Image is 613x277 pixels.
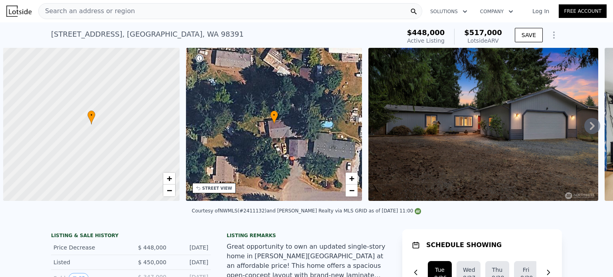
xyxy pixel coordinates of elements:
[6,6,32,17] img: Lotside
[520,266,532,274] div: Fri
[53,258,125,266] div: Listed
[173,258,208,266] div: [DATE]
[51,232,211,240] div: LISTING & SALE HISTORY
[546,27,562,43] button: Show Options
[138,244,166,251] span: $ 448,000
[163,173,175,185] a: Zoom in
[87,110,95,124] div: •
[464,37,502,45] div: Lotside ARV
[166,185,172,195] span: −
[87,112,95,119] span: •
[349,185,354,195] span: −
[492,266,503,274] div: Thu
[39,6,135,16] span: Search an address or region
[270,110,278,124] div: •
[346,173,358,185] a: Zoom in
[463,266,474,274] div: Wed
[349,173,354,183] span: +
[270,112,278,119] span: •
[434,266,445,274] div: Tue
[415,208,421,214] img: NWMLS Logo
[464,28,502,37] span: $517,000
[424,4,474,19] button: Solutions
[163,185,175,196] a: Zoom out
[227,232,386,239] div: Listing remarks
[474,4,520,19] button: Company
[346,185,358,196] a: Zoom out
[426,240,502,250] h1: SCHEDULE SHOWING
[202,185,232,191] div: STREET VIEW
[523,7,559,15] a: Log In
[173,244,208,251] div: [DATE]
[515,28,543,42] button: SAVE
[407,37,445,44] span: Active Listing
[192,208,421,214] div: Courtesy of NWMLS (#2411132) and [PERSON_NAME] Realty via MLS GRID as of [DATE] 11:00
[559,4,607,18] a: Free Account
[368,48,598,201] img: Sale: 167333295 Parcel: 100687261
[51,29,244,40] div: [STREET_ADDRESS] , [GEOGRAPHIC_DATA] , WA 98391
[53,244,125,251] div: Price Decrease
[138,259,166,265] span: $ 450,000
[407,28,445,37] span: $448,000
[166,173,172,183] span: +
